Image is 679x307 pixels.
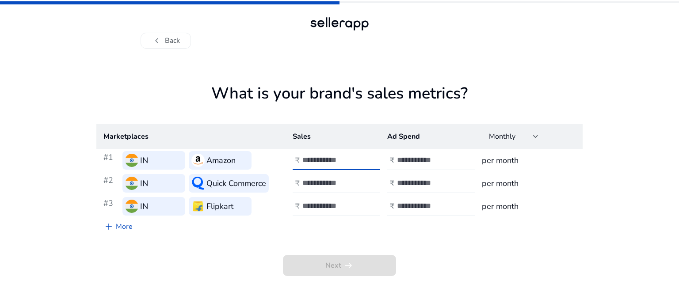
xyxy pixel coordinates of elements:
[152,35,162,46] span: chevron_left
[125,200,138,213] img: in.svg
[96,84,583,124] h1: What is your brand's sales metrics?
[295,156,300,165] h4: ₹
[286,124,380,149] th: Sales
[140,177,148,190] h3: IN
[103,174,119,193] h3: #2
[96,124,286,149] th: Marketplaces
[103,197,119,216] h3: #3
[103,221,114,232] span: add
[390,156,394,165] h4: ₹
[489,132,515,141] span: Monthly
[103,151,119,170] h3: #1
[125,177,138,190] img: in.svg
[390,202,394,211] h4: ₹
[125,154,138,167] img: in.svg
[482,200,576,212] h3: per month
[206,154,236,167] h3: Amazon
[206,177,266,190] h3: Quick Commerce
[295,179,300,188] h4: ₹
[140,200,148,212] h3: IN
[482,154,576,167] h3: per month
[96,218,140,235] a: More
[140,154,148,167] h3: IN
[482,177,576,190] h3: per month
[390,179,394,188] h4: ₹
[141,33,191,49] button: chevron_leftBack
[380,124,475,149] th: Ad Spend
[295,202,300,211] h4: ₹
[206,200,233,212] h3: Flipkart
